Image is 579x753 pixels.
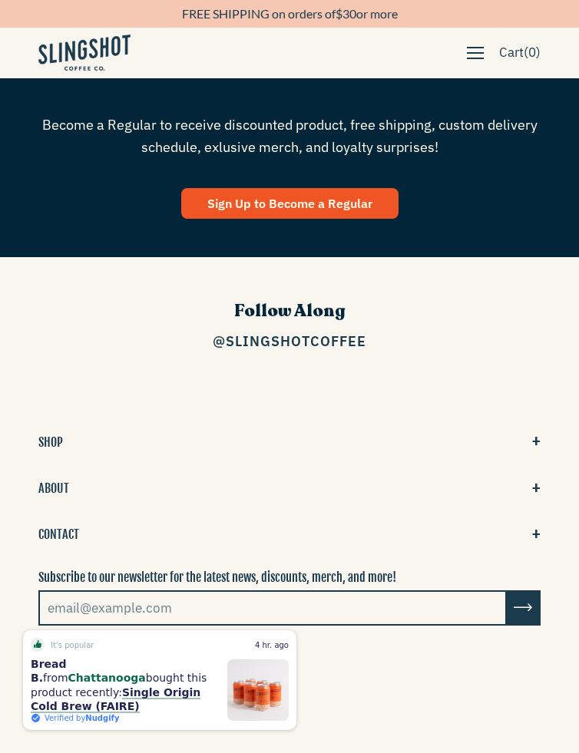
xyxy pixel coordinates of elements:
[38,430,541,454] button: SHOP
[207,196,372,211] span: Sign Up to Become a Regular
[524,42,528,63] span: (
[38,590,507,626] input: email@example.com
[234,299,346,322] span: Follow Along
[342,6,356,21] span: 30
[491,35,548,71] a: Cart(0)
[536,42,541,63] span: )
[38,522,541,547] button: CONTACT
[38,476,541,500] button: ABOUT
[528,44,536,61] span: 0
[213,332,366,350] a: @SlingshotCoffee
[38,569,541,586] p: Subscribe to our newsletter for the latest news, discounts, merch, and more!
[336,6,342,21] span: $
[15,114,564,159] span: Become a Regular to receive discounted product, free shipping, custom delivery schedule, exlusive...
